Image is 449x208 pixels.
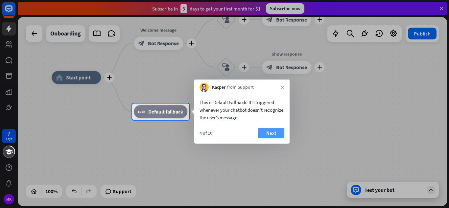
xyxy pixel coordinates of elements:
[200,130,212,136] div: 4 of 10
[280,85,284,89] i: close
[258,128,284,138] button: Next
[148,108,183,115] span: Default fallback
[138,108,145,115] i: block_fallback
[200,99,284,121] div: This is Default Fallback. It’s triggered whenever your chatbot doesn't recognize the user’s message.
[227,84,254,91] span: from Support
[212,84,225,91] span: Kacper
[5,3,25,22] button: Open LiveChat chat widget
